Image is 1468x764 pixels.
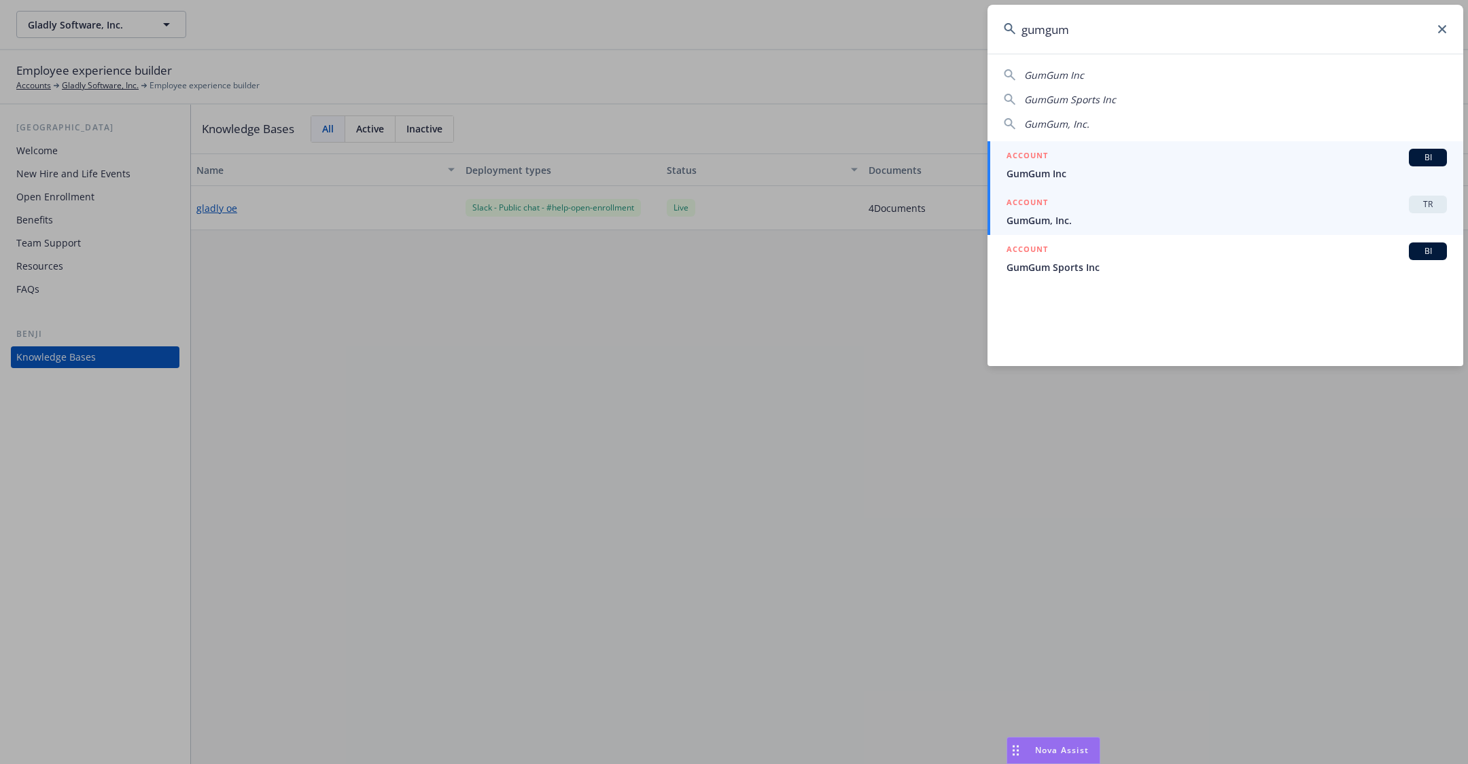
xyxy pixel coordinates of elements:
span: GumGum Sports Inc [1007,260,1447,274]
span: GumGum Sports Inc [1024,93,1116,106]
a: ACCOUNTTRGumGum, Inc. [988,188,1463,235]
div: Drag to move [1007,738,1024,763]
button: Nova Assist [1007,737,1100,764]
a: ACCOUNTBIGumGum Inc [988,141,1463,188]
h5: ACCOUNT [1007,149,1048,165]
span: TR [1414,198,1441,211]
a: ACCOUNTBIGumGum Sports Inc [988,235,1463,282]
span: Nova Assist [1035,744,1089,756]
span: BI [1414,151,1441,164]
span: GumGum, Inc. [1024,117,1089,130]
h5: ACCOUNT [1007,242,1048,259]
span: GumGum Inc [1007,166,1447,181]
span: GumGum Inc [1024,69,1084,81]
span: GumGum, Inc. [1007,213,1447,228]
input: Search... [988,5,1463,54]
h5: ACCOUNT [1007,196,1048,212]
span: BI [1414,245,1441,257]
